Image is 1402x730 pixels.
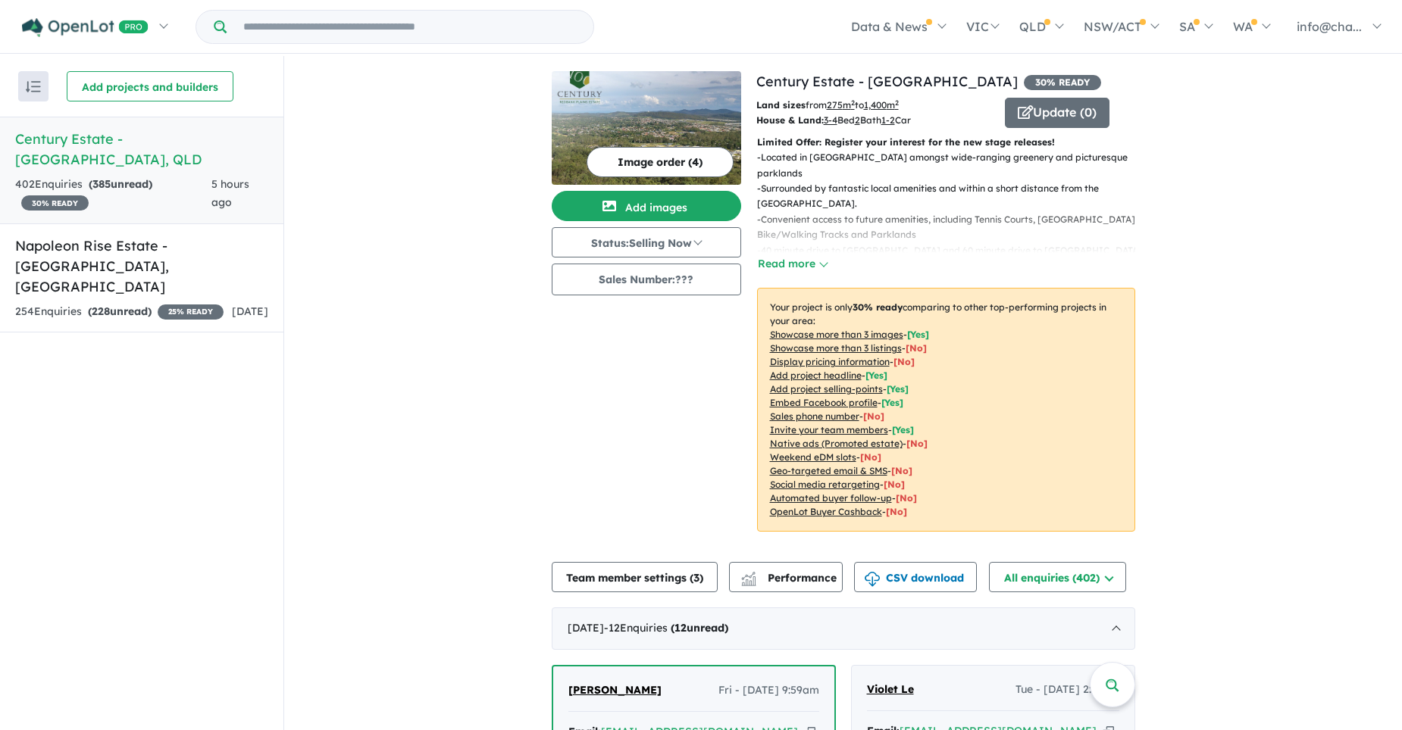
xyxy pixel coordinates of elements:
[881,114,895,126] u: 1-2
[568,683,662,697] span: [PERSON_NAME]
[232,304,268,318] span: [DATE]
[552,264,741,295] button: Sales Number:???
[770,397,878,408] u: Embed Facebook profile
[26,81,41,92] img: sort.svg
[604,621,728,635] span: - 12 Enquir ies
[907,329,929,340] span: [ Yes ]
[587,147,734,177] button: Image order (4)
[757,135,1135,150] p: Limited Offer: Register your interest for the new stage releases!
[895,98,899,107] sup: 2
[552,562,718,592] button: Team member settings (3)
[22,18,149,37] img: Openlot PRO Logo White
[552,191,741,221] button: Add images
[756,73,1018,90] a: Century Estate - [GEOGRAPHIC_DATA]
[770,410,859,422] u: Sales phone number
[770,329,903,340] u: Showcase more than 3 images
[757,288,1135,532] p: Your project is only comparing to other top-performing projects in your area: - - - - - - - - - -...
[989,562,1126,592] button: All enquiries (402)
[824,114,837,126] u: 3-4
[770,370,862,381] u: Add project headline
[568,682,662,700] a: [PERSON_NAME]
[15,129,268,170] h5: Century Estate - [GEOGRAPHIC_DATA] , QLD
[92,177,111,191] span: 385
[770,424,888,435] u: Invite your team members
[855,99,899,111] span: to
[770,356,890,367] u: Display pricing information
[15,303,224,321] div: 254 Enquir ies
[893,356,915,367] span: [ No ]
[757,255,828,273] button: Read more
[757,181,1147,212] p: - Surrounded by fantastic local amenities and within a short distance from the [GEOGRAPHIC_DATA].
[1024,75,1101,90] span: 30 % READY
[770,465,887,476] u: Geo-targeted email & SMS
[756,114,824,126] b: House & Land:
[741,576,756,586] img: bar-chart.svg
[92,304,110,318] span: 228
[886,506,907,517] span: [No]
[853,301,903,313] b: 30 % ready
[757,243,1147,258] p: - 40 minute drive to [GEOGRAPHIC_DATA] and 60 minute drive to [GEOGRAPHIC_DATA]
[693,571,699,585] span: 3
[757,150,1147,181] p: - Located in [GEOGRAPHIC_DATA] amongst wide-ranging greenery and picturesque parklands
[21,195,89,211] span: 30 % READY
[906,438,928,449] span: [No]
[851,98,855,107] sup: 2
[827,99,855,111] u: 275 m
[756,113,994,128] p: Bed Bath Car
[88,304,152,318] strong: ( unread)
[741,572,755,580] img: line-chart.svg
[881,397,903,408] span: [ Yes ]
[867,681,914,699] a: Violet Le
[729,562,843,592] button: Performance
[887,383,909,395] span: [ Yes ]
[1005,98,1109,128] button: Update (0)
[867,682,914,696] span: Violet Le
[211,177,249,209] span: 5 hours ago
[756,98,994,113] p: from
[757,212,1147,243] p: - Convenient access to future amenities, including Tennis Courts, [GEOGRAPHIC_DATA], Bike/Walking...
[854,562,977,592] button: CSV download
[770,451,856,463] u: Weekend eDM slots
[770,383,883,395] u: Add project selling-points
[674,621,687,635] span: 12
[770,479,880,490] u: Social media retargeting
[756,99,806,111] b: Land sizes
[67,71,233,101] button: Add projects and builders
[15,176,211,212] div: 402 Enquir ies
[230,11,590,43] input: Try estate name, suburb, builder or developer
[15,236,268,297] h5: Napoleon Rise Estate - [GEOGRAPHIC_DATA] , [GEOGRAPHIC_DATA]
[1016,681,1119,699] span: Tue - [DATE] 2:18pm
[892,424,914,435] span: [ Yes ]
[552,71,741,185] img: Century Estate - Redbank Plains
[896,492,917,504] span: [No]
[552,227,741,257] button: Status:Selling Now
[855,114,860,126] u: 2
[1297,19,1362,34] span: info@cha...
[770,438,903,449] u: Native ads (Promoted estate)
[865,572,880,587] img: download icon
[865,370,887,381] span: [ Yes ]
[158,304,224,320] span: 25 % READY
[906,342,927,354] span: [ No ]
[770,506,882,517] u: OpenLot Buyer Cashback
[770,342,902,354] u: Showcase more than 3 listings
[718,682,819,700] span: Fri - [DATE] 9:59am
[864,99,899,111] u: 1,400 m
[863,410,884,422] span: [ No ]
[770,492,892,504] u: Automated buyer follow-up
[552,607,1135,650] div: [DATE]
[671,621,728,635] strong: ( unread)
[884,479,905,490] span: [No]
[860,451,881,463] span: [No]
[89,177,152,191] strong: ( unread)
[743,571,837,585] span: Performance
[891,465,912,476] span: [No]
